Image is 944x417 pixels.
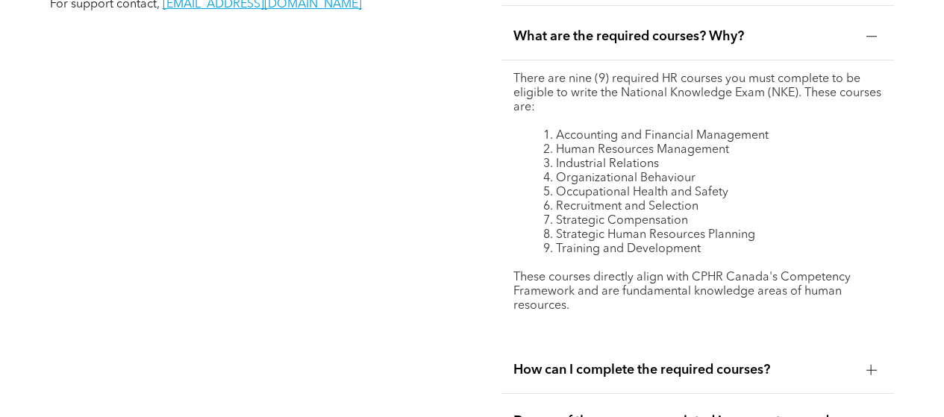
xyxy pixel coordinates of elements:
li: Strategic Compensation [543,214,883,228]
li: Recruitment and Selection [543,200,883,214]
span: How can I complete the required courses? [513,362,854,378]
p: There are nine (9) required HR courses you must complete to be eligible to write the National Kno... [513,72,883,115]
li: Accounting and Financial Management [543,129,883,143]
li: Training and Development [543,242,883,257]
li: Industrial Relations [543,157,883,172]
li: Strategic Human Resources Planning [543,228,883,242]
li: Organizational Behaviour [543,172,883,186]
li: Human Resources Management [543,143,883,157]
li: Occupational Health and Safety [543,186,883,200]
span: What are the required courses? Why? [513,28,854,45]
p: These courses directly align with CPHR Canada's Competency Framework and are fundamental knowledg... [513,271,883,313]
